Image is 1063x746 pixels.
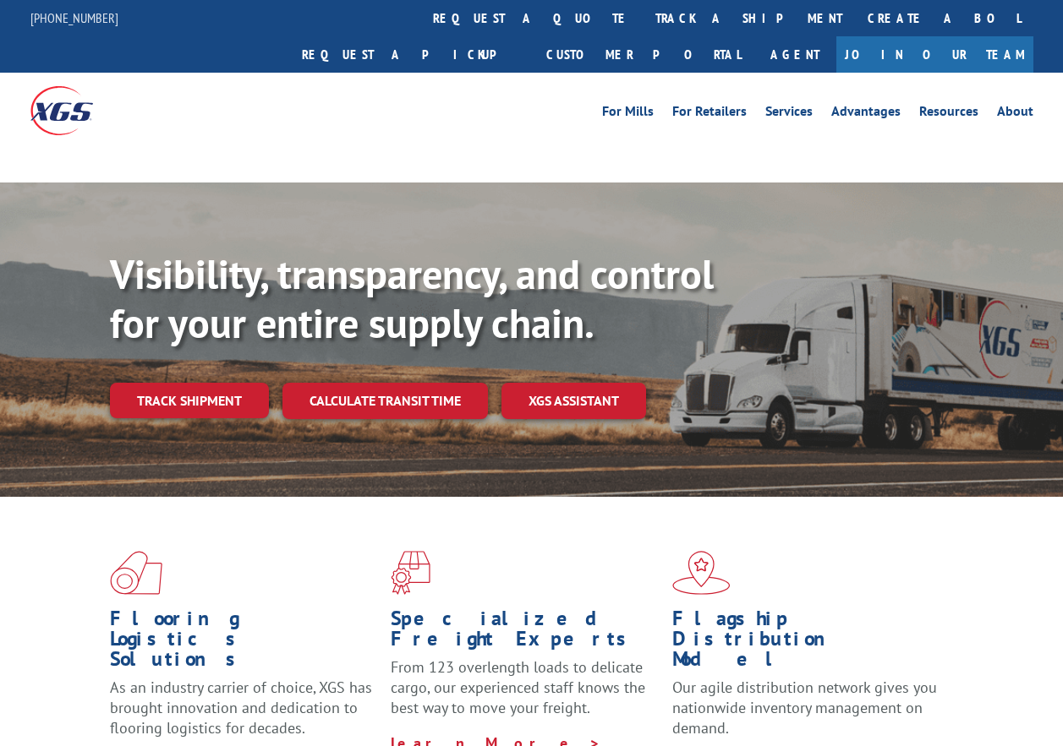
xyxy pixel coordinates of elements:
[110,551,162,595] img: xgs-icon-total-supply-chain-intelligence-red
[110,383,269,418] a: Track shipment
[672,608,940,678] h1: Flagship Distribution Model
[391,657,659,732] p: From 123 overlength loads to delicate cargo, our experienced staff knows the best way to move you...
[391,608,659,657] h1: Specialized Freight Experts
[282,383,488,419] a: Calculate transit time
[765,105,813,123] a: Services
[30,9,118,26] a: [PHONE_NUMBER]
[672,678,937,738] span: Our agile distribution network gives you nationwide inventory management on demand.
[602,105,654,123] a: For Mills
[534,36,753,73] a: Customer Portal
[831,105,901,123] a: Advantages
[110,248,714,349] b: Visibility, transparency, and control for your entire supply chain.
[501,383,646,419] a: XGS ASSISTANT
[391,551,430,595] img: xgs-icon-focused-on-flooring-red
[919,105,978,123] a: Resources
[672,551,731,595] img: xgs-icon-flagship-distribution-model-red
[672,105,747,123] a: For Retailers
[753,36,836,73] a: Agent
[110,608,378,678] h1: Flooring Logistics Solutions
[289,36,534,73] a: Request a pickup
[110,678,372,738] span: As an industry carrier of choice, XGS has brought innovation and dedication to flooring logistics...
[836,36,1033,73] a: Join Our Team
[997,105,1033,123] a: About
